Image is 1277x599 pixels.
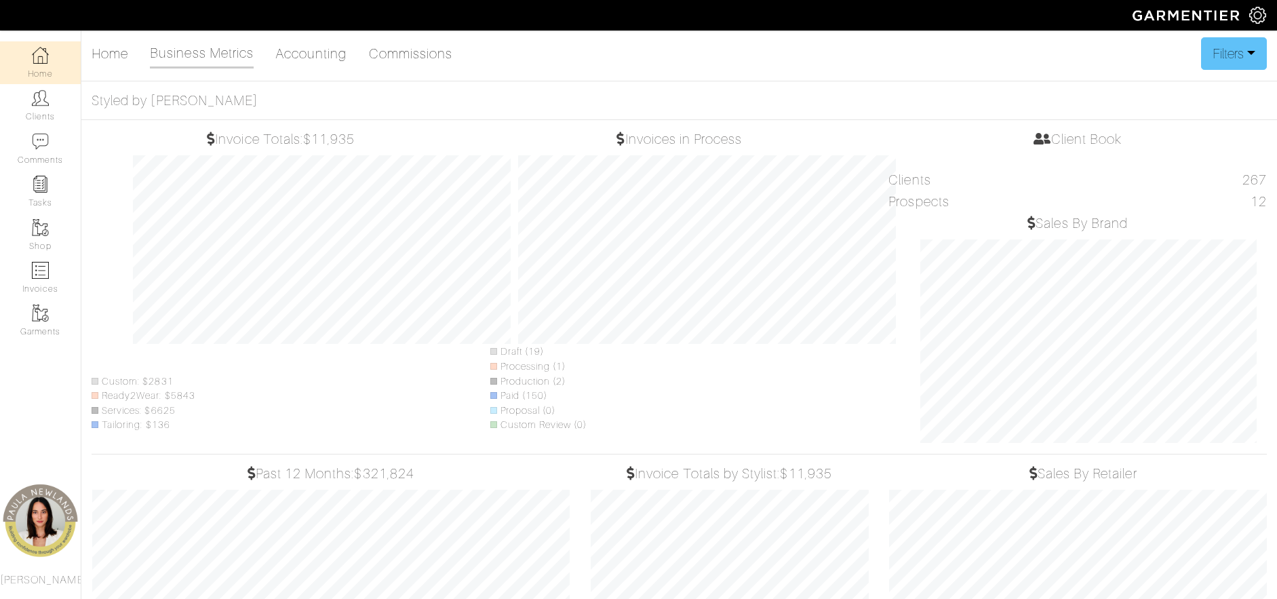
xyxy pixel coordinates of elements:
li: Services: $6625 [92,404,195,419]
h5: Styled by [PERSON_NAME] [92,92,1267,109]
h5: Invoices in Process [491,131,869,147]
span: $11,935 [303,132,355,147]
li: Production (2) [490,374,587,389]
div: 12 [1251,193,1267,210]
li: Custom Review (0) [490,418,587,433]
img: clients-icon-6bae9207a08558b7cb47a8932f037763ab4055f8c8b6bfacd5dc20c3e0201464.png [32,90,49,107]
li: Draft (19) [490,345,587,360]
li: Paid (150) [490,389,587,404]
li: Tailoring: $136 [92,418,195,433]
img: garments-icon-b7da505a4dc4fd61783c78ac3ca0ef83fa9d6f193b1c9dc38574b1d14d53ca28.png [32,305,49,322]
button: Filters [1201,37,1267,70]
img: dashboard-icon-dbcd8f5a0b271acd01030246c82b418ddd0df26cd7fceb0bd07c9910d44c42f6.png [32,47,49,64]
div: 267 [1242,172,1267,188]
img: garmentier-logo-header-white-b43fb05a5012e4ada735d5af1a66efaba907eab6374d6393d1fbf88cb4ef424d.png [1126,3,1249,27]
a: Business Metrics [150,39,254,69]
h5: Invoice Totals by Stylist: [591,465,869,482]
h5: Prospects [888,193,1267,210]
span: $321,824 [354,466,414,481]
li: Proposal (0) [490,404,587,419]
h5: Invoice Totals: [92,131,470,147]
li: Ready2Wear: $5843 [92,389,195,404]
a: Accounting [275,40,347,67]
a: Home [92,40,128,67]
img: garments-icon-b7da505a4dc4fd61783c78ac3ca0ef83fa9d6f193b1c9dc38574b1d14d53ca28.png [32,219,49,236]
img: gear-icon-white-bd11855cb880d31180b6d7d6211b90ccbf57a29d726f0c71d8c61bd08dd39cc2.png [1249,7,1266,24]
img: comment-icon-a0a6a9ef722e966f86d9cbdc48e553b5cf19dbc54f86b18d962a5391bc8f6eb6.png [32,133,49,150]
h5: Sales By Retailer [889,465,1267,482]
li: Processing (1) [490,360,587,374]
li: Custom: $2831 [92,374,195,389]
a: Commissions [369,40,453,67]
span: $11,935 [780,466,831,481]
h5: Client Book [888,131,1267,147]
h5: Past 12 Months: [92,465,570,482]
img: reminder-icon-8004d30b9f0a5d33ae49ab947aed9ed385cf756f9e5892f1edd6e32f2345188e.png [32,176,49,193]
h5: Clients [888,172,1267,188]
img: orders-icon-0abe47150d42831381b5fb84f609e132dff9fe21cb692f30cb5eec754e2cba89.png [32,262,49,279]
h5: Sales By Brand [888,215,1267,231]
